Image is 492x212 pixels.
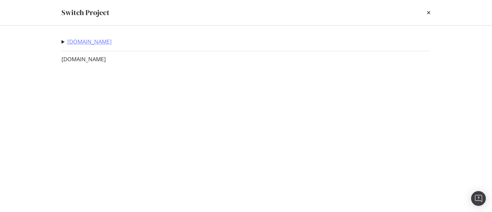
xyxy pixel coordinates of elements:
div: Switch Project [61,7,109,18]
summary: [DOMAIN_NAME] [61,38,112,46]
a: [DOMAIN_NAME] [61,56,106,62]
div: times [427,7,430,18]
a: [DOMAIN_NAME] [67,38,112,45]
div: Open Intercom Messenger [471,191,486,206]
